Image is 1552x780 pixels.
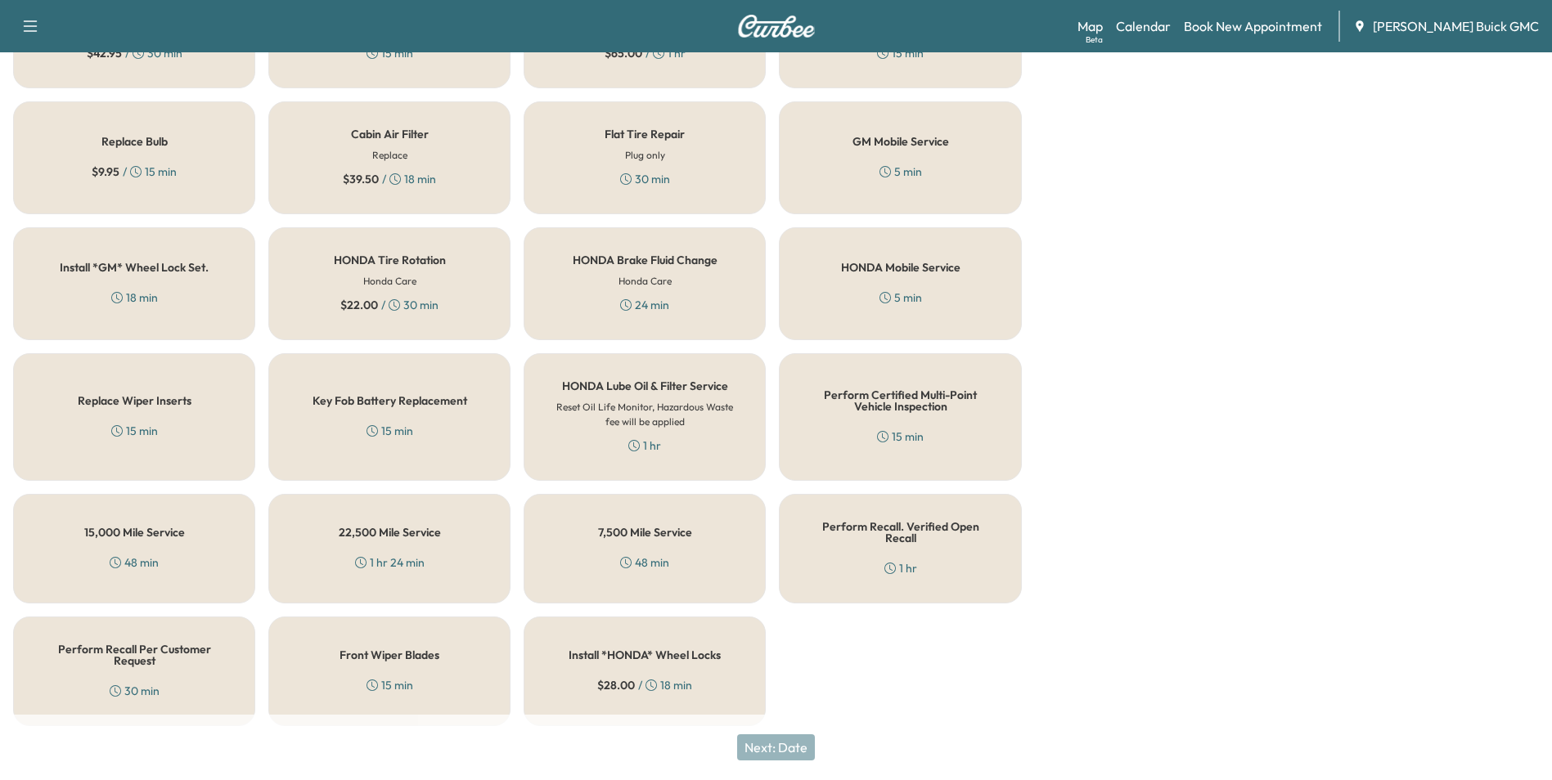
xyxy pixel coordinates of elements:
[562,380,728,392] h5: HONDA Lube Oil & Filter Service
[111,423,158,439] div: 15 min
[372,148,407,163] h6: Replace
[84,527,185,538] h5: 15,000 Mile Service
[343,171,379,187] span: $ 39.50
[620,554,669,571] div: 48 min
[367,677,413,693] div: 15 min
[879,289,922,306] div: 5 min
[597,677,692,693] div: / 18 min
[351,128,429,140] h5: Cabin Air Filter
[110,554,159,571] div: 48 min
[551,400,739,429] h6: Reset Oil Life Monitor, Hazardous Waste fee will be applied
[879,164,922,180] div: 5 min
[355,554,425,571] div: 1 hr 24 min
[605,45,686,61] div: / 1 hr
[597,677,635,693] span: $ 28.00
[628,437,661,454] div: 1 hr
[598,527,692,538] h5: 7,500 Mile Service
[340,297,439,313] div: / 30 min
[101,136,168,147] h5: Replace Bulb
[1184,16,1322,36] a: Book New Appointment
[884,560,917,576] div: 1 hr
[340,649,439,661] h5: Front Wiper Blades
[343,171,436,187] div: / 18 min
[87,45,122,61] span: $ 42.95
[1086,34,1103,46] div: Beta
[111,289,158,306] div: 18 min
[363,274,416,289] h6: Honda Care
[334,254,446,266] h5: HONDA Tire Rotation
[40,643,228,666] h5: Perform Recall Per Customer Request
[340,297,378,313] span: $ 22.00
[737,15,816,38] img: Curbee Logo
[367,45,413,61] div: 15 min
[619,274,672,289] h6: Honda Care
[841,262,960,273] h5: HONDA Mobile Service
[605,45,642,61] span: $ 65.00
[620,171,670,187] div: 30 min
[877,45,924,61] div: 15 min
[60,262,209,273] h5: Install *GM* Wheel Lock Set.
[806,521,994,544] h5: Perform Recall. Verified Open Recall
[806,389,994,412] h5: Perform Certified Multi-Point Vehicle Inspection
[339,527,441,538] h5: 22,500 Mile Service
[605,128,685,140] h5: Flat Tire Repair
[78,395,191,406] h5: Replace Wiper Inserts
[92,164,177,180] div: / 15 min
[620,297,669,313] div: 24 min
[569,649,721,661] h5: Install *HONDA* Wheel Locks
[877,428,924,445] div: 15 min
[573,254,718,266] h5: HONDA Brake Fluid Change
[313,395,467,406] h5: Key Fob Battery Replacement
[1077,16,1103,36] a: MapBeta
[92,164,119,180] span: $ 9.95
[625,148,665,163] h6: Plug only
[1116,16,1171,36] a: Calendar
[87,45,182,61] div: / 30 min
[852,136,949,147] h5: GM Mobile Service
[110,683,160,699] div: 30 min
[1373,16,1539,36] span: [PERSON_NAME] Buick GMC
[367,423,413,439] div: 15 min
